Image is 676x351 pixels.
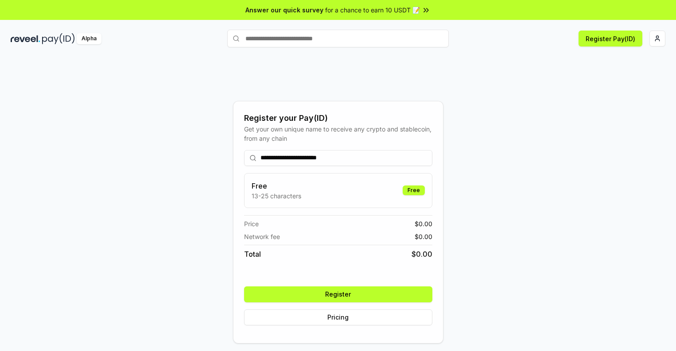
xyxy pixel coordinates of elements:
[11,33,40,44] img: reveel_dark
[244,309,432,325] button: Pricing
[415,232,432,241] span: $ 0.00
[244,219,259,228] span: Price
[412,249,432,259] span: $ 0.00
[244,112,432,124] div: Register your Pay(ID)
[42,33,75,44] img: pay_id
[252,191,301,201] p: 13-25 characters
[244,232,280,241] span: Network fee
[403,185,425,195] div: Free
[415,219,432,228] span: $ 0.00
[579,31,642,46] button: Register Pay(ID)
[244,286,432,302] button: Register
[244,249,261,259] span: Total
[252,181,301,191] h3: Free
[77,33,101,44] div: Alpha
[325,5,420,15] span: for a chance to earn 10 USDT 📝
[245,5,323,15] span: Answer our quick survey
[244,124,432,143] div: Get your own unique name to receive any crypto and stablecoin, from any chain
